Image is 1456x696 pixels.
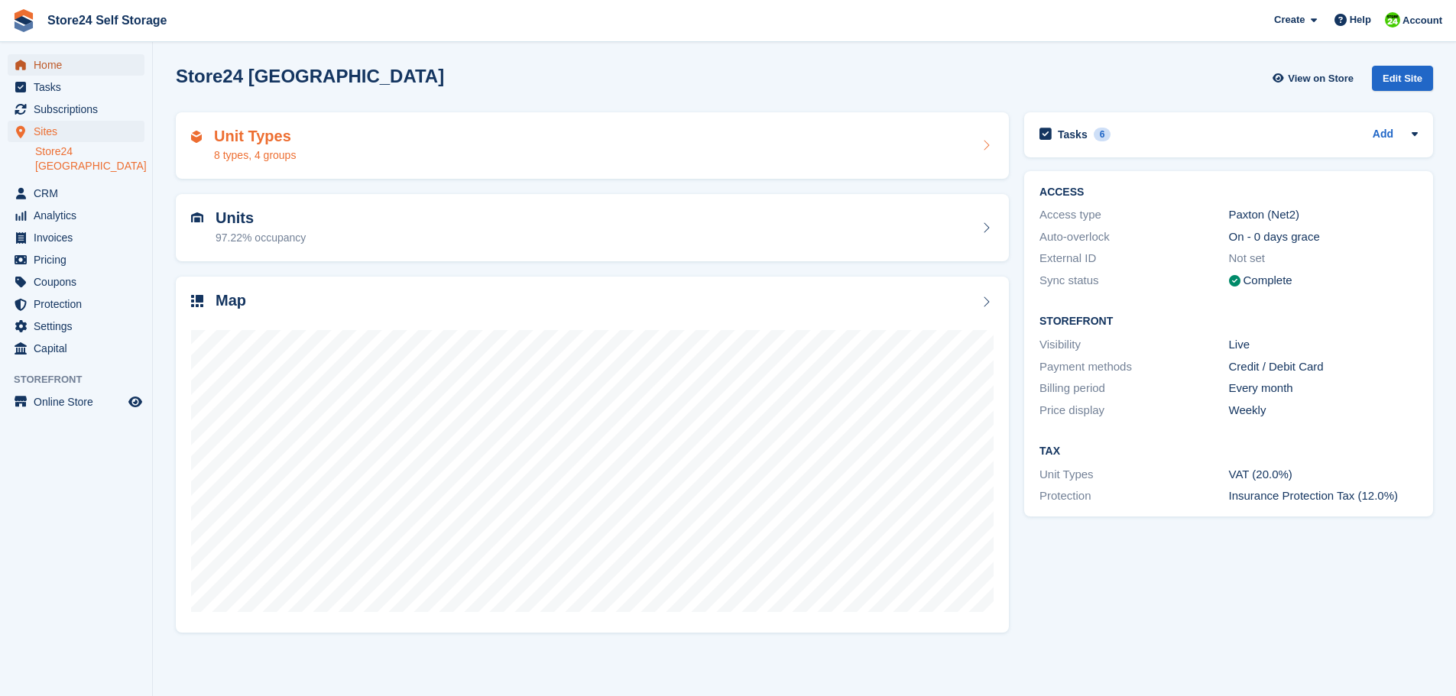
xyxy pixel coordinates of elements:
[34,76,125,98] span: Tasks
[1229,336,1418,354] div: Live
[1229,358,1418,376] div: Credit / Debit Card
[1229,487,1418,505] div: Insurance Protection Tax (12.0%)
[8,183,144,204] a: menu
[1402,13,1442,28] span: Account
[1229,466,1418,484] div: VAT (20.0%)
[34,316,125,337] span: Settings
[41,8,173,33] a: Store24 Self Storage
[1229,380,1418,397] div: Every month
[1039,336,1228,354] div: Visibility
[8,293,144,315] a: menu
[216,230,306,246] div: 97.22% occupancy
[1039,272,1228,290] div: Sync status
[214,128,296,145] h2: Unit Types
[8,249,144,270] a: menu
[34,54,125,76] span: Home
[1244,272,1292,290] div: Complete
[1270,66,1360,91] a: View on Store
[1039,466,1228,484] div: Unit Types
[1288,71,1354,86] span: View on Store
[1039,445,1418,458] h2: Tax
[34,391,125,413] span: Online Store
[34,121,125,142] span: Sites
[1274,12,1305,28] span: Create
[8,271,144,293] a: menu
[1373,126,1393,144] a: Add
[1372,66,1433,91] div: Edit Site
[1039,228,1228,246] div: Auto-overlock
[1229,250,1418,267] div: Not set
[8,391,144,413] a: menu
[1350,12,1371,28] span: Help
[216,292,246,309] h2: Map
[176,112,1009,180] a: Unit Types 8 types, 4 groups
[34,205,125,226] span: Analytics
[176,277,1009,633] a: Map
[176,194,1009,261] a: Units 97.22% occupancy
[35,144,144,173] a: Store24 [GEOGRAPHIC_DATA]
[34,271,125,293] span: Coupons
[1229,402,1418,419] div: Weekly
[191,131,202,143] img: unit-type-icn-2b2737a686de81e16bb02015468b77c625bbabd49415b5ef34ead5e3b44a266d.svg
[12,9,35,32] img: stora-icon-8386f47178a22dfd0bd8f6a31ec36ba5ce8667c1dd55bd0f319d3a0aa187defe.svg
[191,212,203,223] img: unit-icn-7be61d7bf1b0ce9d3e12c5938cc71ed9869f7b940bace4675aadf7bd6d80202e.svg
[1229,228,1418,246] div: On - 0 days grace
[34,99,125,120] span: Subscriptions
[34,183,125,204] span: CRM
[34,227,125,248] span: Invoices
[214,147,296,163] div: 8 types, 4 groups
[1385,12,1400,28] img: Robert Sears
[1039,250,1228,267] div: External ID
[34,338,125,359] span: Capital
[1039,487,1228,505] div: Protection
[1372,66,1433,97] a: Edit Site
[1039,380,1228,397] div: Billing period
[8,316,144,337] a: menu
[8,54,144,76] a: menu
[1039,316,1418,328] h2: Storefront
[8,227,144,248] a: menu
[191,295,203,307] img: map-icn-33ee37083ee616e46c38cad1a60f524a97daa1e2b2c8c0bc3eb3415660979fc1.svg
[8,338,144,359] a: menu
[1039,206,1228,224] div: Access type
[8,205,144,226] a: menu
[8,99,144,120] a: menu
[34,249,125,270] span: Pricing
[1039,402,1228,419] div: Price display
[14,372,152,387] span: Storefront
[1039,358,1228,376] div: Payment methods
[176,66,444,86] h2: Store24 [GEOGRAPHIC_DATA]
[1094,128,1111,141] div: 6
[126,393,144,411] a: Preview store
[216,209,306,227] h2: Units
[1039,186,1418,199] h2: ACCESS
[8,76,144,98] a: menu
[1229,206,1418,224] div: Paxton (Net2)
[8,121,144,142] a: menu
[34,293,125,315] span: Protection
[1058,128,1088,141] h2: Tasks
